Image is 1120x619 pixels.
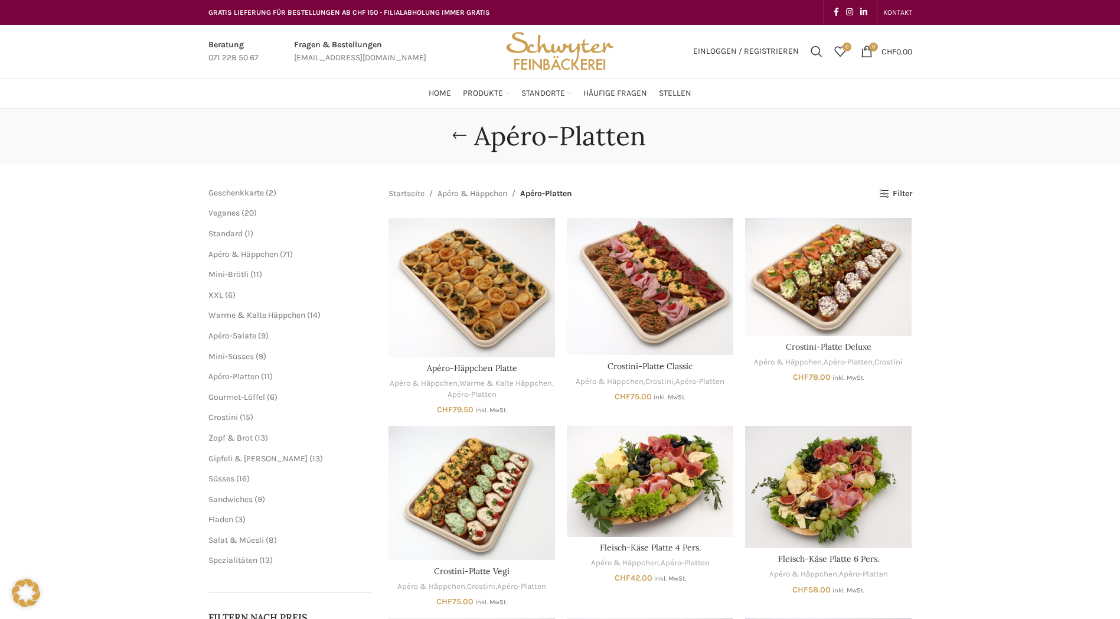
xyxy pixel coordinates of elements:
[388,187,425,200] a: Startseite
[208,188,264,198] span: Geschenkkarte
[463,88,503,99] span: Produkte
[388,218,555,357] a: Apéro-Häppchen Platte
[259,351,263,361] span: 9
[208,351,254,361] a: Mini-Süsses
[436,597,452,607] span: CHF
[294,38,426,65] a: Infobox link
[429,88,451,99] span: Home
[208,331,256,341] span: Apéro-Salate
[436,597,474,607] bdi: 75.00
[228,290,233,300] span: 6
[203,82,918,105] div: Main navigation
[208,38,259,65] a: Infobox link
[877,1,918,24] div: Secondary navigation
[208,433,253,443] a: Zopf & Brot
[208,208,240,218] a: Veganes
[208,474,234,484] a: Süsses
[238,514,243,524] span: 3
[521,82,572,105] a: Standorte
[693,47,799,56] span: Einloggen / Registrieren
[445,124,474,148] a: Go back
[857,4,871,21] a: Linkedin social link
[208,269,249,279] a: Mini-Brötli
[427,363,517,373] a: Apéro-Häppchen Platte
[239,474,247,484] span: 16
[869,43,878,51] span: 0
[448,389,497,400] a: Apéro-Platten
[208,494,253,504] span: Sandwiches
[520,187,572,200] span: Apéro-Platten
[793,372,831,382] bdi: 78.00
[675,376,724,387] a: Apéro-Platten
[208,454,308,464] span: Gipfeli & [PERSON_NAME]
[208,392,265,402] a: Gourmet-Löffel
[208,249,278,259] a: Apéro & Häppchen
[463,82,510,105] a: Produkte
[608,361,693,372] a: Crostini-Platte Classic
[269,188,273,198] span: 2
[567,376,733,387] div: , ,
[832,587,864,594] small: inkl. MwSt.
[521,88,565,99] span: Standorte
[567,218,733,355] a: Crostini-Platte Classic
[208,229,243,239] a: Standard
[745,426,912,548] a: Fleisch-Käse Platte 6 Pers.
[269,535,274,545] span: 8
[855,40,918,63] a: 0 CHF0.00
[874,357,903,368] a: Crostini
[262,555,270,565] span: 13
[786,341,871,352] a: Crostini-Platte Deluxe
[283,249,290,259] span: 71
[792,585,808,595] span: CHF
[654,393,685,401] small: inkl. MwSt.
[792,585,831,595] bdi: 58.00
[832,374,864,382] small: inkl. MwSt.
[591,558,659,569] a: Apéro & Häppchen
[208,514,233,524] a: Fladen
[208,290,223,300] a: XXL
[830,4,843,21] a: Facebook social link
[502,25,618,78] img: Bäckerei Schwyter
[208,412,238,422] a: Crostini
[883,1,912,24] a: KONTAKT
[257,433,265,443] span: 13
[583,88,647,99] span: Häufige Fragen
[208,372,259,382] span: Apéro-Platten
[843,4,857,21] a: Instagram social link
[615,392,631,402] span: CHF
[208,555,257,565] a: Spezialitäten
[388,187,572,200] nav: Breadcrumb
[257,494,262,504] span: 9
[397,581,465,592] a: Apéro & Häppchen
[475,406,507,414] small: inkl. MwSt.
[247,229,250,239] span: 1
[839,569,888,580] a: Apéro-Platten
[583,82,647,105] a: Häufige Fragen
[883,8,912,17] span: KONTAKT
[805,40,828,63] a: Suchen
[745,218,912,335] a: Crostini-Platte Deluxe
[390,378,458,389] a: Apéro & Häppchen
[437,405,453,415] span: CHF
[879,189,912,199] a: Filter
[208,310,305,320] a: Warme & Kalte Häppchen
[645,376,674,387] a: Crostini
[388,426,555,561] a: Crostini-Platte Vegi
[434,566,510,576] a: Crostini-Platte Vegi
[769,569,837,580] a: Apéro & Häppchen
[437,405,474,415] bdi: 79.50
[429,82,451,105] a: Home
[459,378,552,389] a: Warme & Kalte Häppchen
[264,372,270,382] span: 11
[754,357,822,368] a: Apéro & Häppchen
[881,46,912,56] bdi: 0.00
[615,392,652,402] bdi: 75.00
[576,376,644,387] a: Apéro & Häppchen
[615,573,652,583] bdi: 42.00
